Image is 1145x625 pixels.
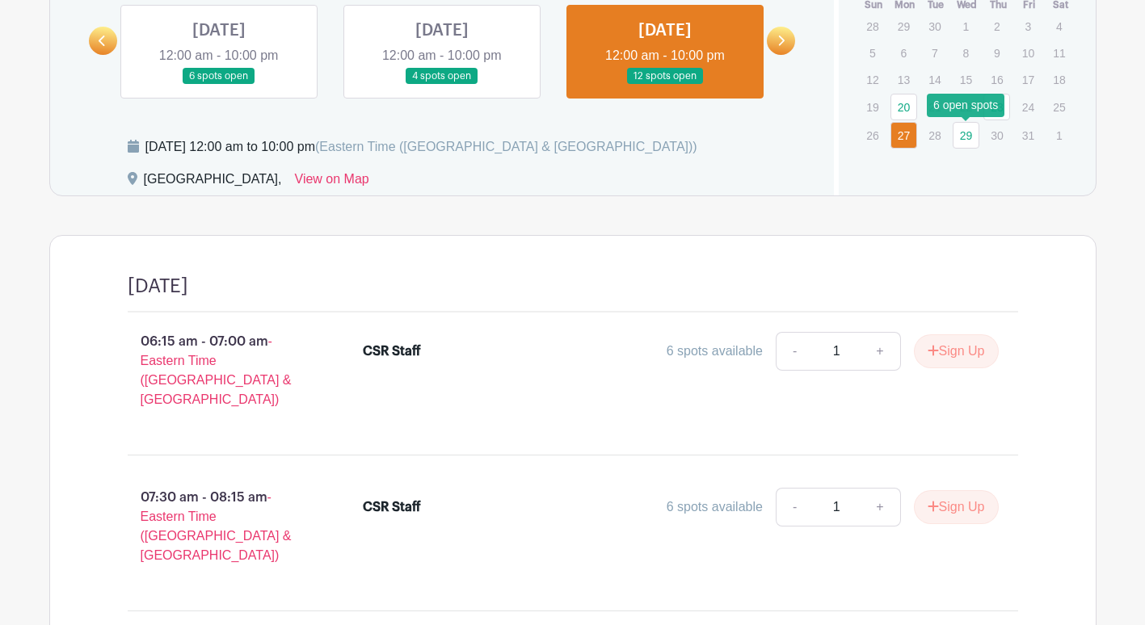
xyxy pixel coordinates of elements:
[776,332,813,371] a: -
[859,123,886,148] p: 26
[860,332,900,371] a: +
[983,14,1010,39] p: 2
[141,334,292,406] span: - Eastern Time ([GEOGRAPHIC_DATA] & [GEOGRAPHIC_DATA])
[1015,40,1042,65] p: 10
[667,497,763,517] div: 6 spots available
[776,488,813,526] a: -
[860,488,900,526] a: +
[859,40,886,65] p: 5
[295,170,369,195] a: View on Map
[890,14,917,39] p: 29
[363,342,421,361] div: CSR Staff
[1015,94,1042,120] p: 24
[859,14,886,39] p: 28
[890,122,917,149] a: 27
[921,94,948,120] p: 21
[141,490,292,562] span: - Eastern Time ([GEOGRAPHIC_DATA] & [GEOGRAPHIC_DATA])
[1046,67,1072,92] p: 18
[363,497,421,517] div: CSR Staff
[1046,14,1072,39] p: 4
[315,140,697,153] span: (Eastern Time ([GEOGRAPHIC_DATA] & [GEOGRAPHIC_DATA]))
[102,325,338,416] p: 06:15 am - 07:00 am
[128,275,188,298] h4: [DATE]
[953,40,979,65] p: 8
[983,123,1010,148] p: 30
[953,122,979,149] a: 29
[953,67,979,92] p: 15
[953,14,979,39] p: 1
[983,67,1010,92] p: 16
[1015,67,1042,92] p: 17
[890,67,917,92] p: 13
[145,137,697,157] div: [DATE] 12:00 am to 10:00 pm
[144,170,282,195] div: [GEOGRAPHIC_DATA],
[927,94,1004,117] div: 6 open spots
[921,14,948,39] p: 30
[890,40,917,65] p: 6
[921,123,948,148] p: 28
[890,94,917,120] a: 20
[914,334,999,368] button: Sign Up
[1046,123,1072,148] p: 1
[983,40,1010,65] p: 9
[859,67,886,92] p: 12
[1046,40,1072,65] p: 11
[1046,94,1072,120] p: 25
[921,67,948,92] p: 14
[859,94,886,120] p: 19
[921,40,948,65] p: 7
[1015,14,1042,39] p: 3
[914,490,999,524] button: Sign Up
[1015,123,1042,148] p: 31
[102,481,338,572] p: 07:30 am - 08:15 am
[667,342,763,361] div: 6 spots available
